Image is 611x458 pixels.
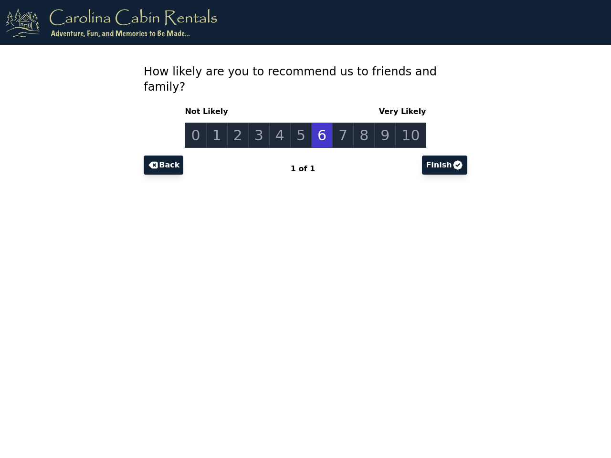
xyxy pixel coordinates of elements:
a: 0 [185,123,206,148]
button: Finish [422,156,467,175]
span: 1 of 1 [291,164,315,173]
a: 4 [269,123,291,148]
a: 9 [374,123,396,148]
a: 7 [332,123,354,148]
a: 2 [227,123,249,148]
span: How likely are you to recommend us to friends and family? [144,65,437,94]
a: 10 [395,123,426,148]
img: logo.png [6,8,217,37]
span: Not Likely [185,106,232,117]
a: 8 [353,123,375,148]
a: 6 [311,123,333,148]
a: 3 [248,123,270,148]
span: Very Likely [375,106,426,117]
button: Back [144,156,183,175]
a: 5 [290,123,312,148]
a: 1 [206,123,228,148]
